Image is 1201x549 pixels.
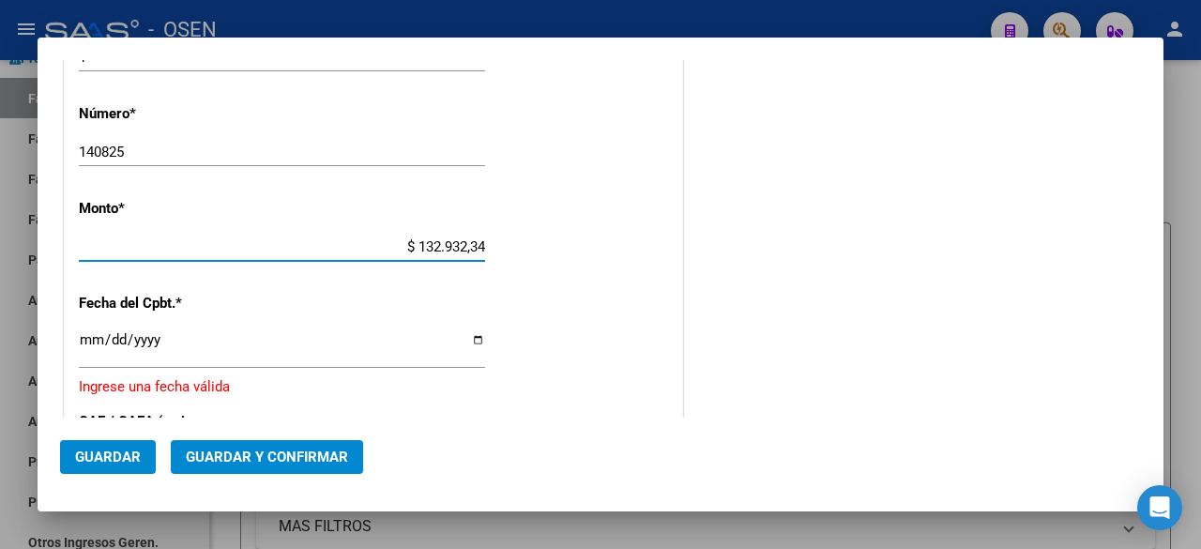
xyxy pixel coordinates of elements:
[1137,485,1182,530] div: Open Intercom Messenger
[79,293,255,314] p: Fecha del Cpbt.
[79,411,255,453] p: CAE / CAEA (no ingrese CAI)
[79,376,668,398] p: Ingrese una fecha válida
[79,198,255,220] p: Monto
[171,440,363,474] button: Guardar y Confirmar
[79,103,255,125] p: Número
[60,440,156,474] button: Guardar
[75,449,141,465] span: Guardar
[186,449,348,465] span: Guardar y Confirmar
